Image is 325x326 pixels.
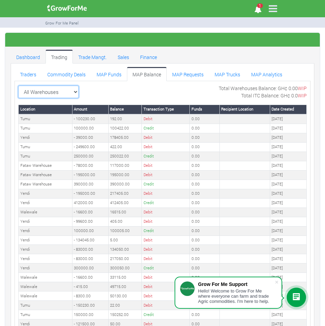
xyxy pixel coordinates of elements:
[142,282,190,291] td: Debit
[72,310,108,319] td: 150000.00
[46,50,73,64] a: Trading
[270,114,306,124] td: [DATE]
[19,114,72,124] td: Tumu
[270,217,306,226] td: [DATE]
[108,208,141,217] td: 16515.00
[108,217,141,226] td: 405.00
[241,92,307,99] p: Total ITC Balance: GH¢ 0.0
[142,142,190,152] td: Debit
[72,189,108,198] td: - 195000.00
[72,161,108,170] td: - 78000.00
[190,170,219,180] td: 0.00
[19,105,72,114] th: Location
[198,281,275,287] div: Grow For Me Support
[108,273,141,282] td: 33115.00
[91,67,127,81] a: MAP Funds
[270,124,306,133] td: [DATE]
[142,217,190,226] td: Debit
[142,105,190,114] th: Transaction Type
[142,226,190,236] td: Credit
[72,217,108,226] td: - 99600.00
[72,142,108,152] td: - 249600.00
[108,198,141,208] td: 412405.00
[108,301,141,310] td: 22.00
[19,236,72,245] td: Yendi
[270,236,306,245] td: [DATE]
[190,114,219,124] td: 0.00
[270,254,306,263] td: [DATE]
[270,263,306,273] td: [DATE]
[270,189,306,198] td: [DATE]
[142,124,190,133] td: Credit
[42,67,91,81] a: Commodity Deals
[142,273,190,282] td: Debit
[142,263,190,273] td: Credit
[270,133,306,142] td: [DATE]
[19,161,72,170] td: Fataw Warehouse
[142,133,190,142] td: Debit
[72,301,108,310] td: - 150230.00
[142,310,190,319] td: Credit
[298,85,307,92] span: WIP
[19,282,72,291] td: Walewale
[219,105,270,114] th: Recipient Location
[270,226,306,236] td: [DATE]
[298,92,307,99] span: WIP
[135,50,162,64] a: Finance
[190,226,219,236] td: 0.00
[14,67,42,81] a: Traders
[270,310,306,319] td: [DATE]
[142,236,190,245] td: Debit
[108,161,141,170] td: 117000.00
[190,180,219,189] td: 0.00
[108,254,141,263] td: 217050.00
[190,273,219,282] td: 0.00
[251,2,265,17] i: Notifications
[108,152,141,161] td: 250022.00
[142,114,190,124] td: Debit
[72,245,108,254] td: - 83000.00
[72,263,108,273] td: 300000.00
[246,67,288,81] a: MAP Analytics
[190,198,219,208] td: 0.00
[190,263,219,273] td: 0.00
[219,85,307,92] p: Total Warehouses Balance: GH¢ 0.00
[190,142,219,152] td: 0.00
[190,161,219,170] td: 0.00
[108,226,141,236] td: 100005.00
[72,114,108,124] td: - 100230.00
[19,263,72,273] td: Yendi
[108,245,141,254] td: 134050.00
[72,273,108,282] td: - 16600.00
[19,133,72,142] td: Yendi
[127,67,167,81] a: MAP Balance
[19,273,72,282] td: Walewale
[270,142,306,152] td: [DATE]
[190,152,219,161] td: 0.00
[251,7,265,13] a: 1
[270,170,306,180] td: [DATE]
[72,226,108,236] td: 100000.00
[19,245,72,254] td: Yendi
[270,105,306,114] th: Date Created
[112,50,135,64] a: Sales
[108,282,141,291] td: 49715.00
[72,208,108,217] td: - 16600.00
[190,236,219,245] td: 0.00
[72,282,108,291] td: - 415.00
[270,273,306,282] td: [DATE]
[142,291,190,301] td: Debit
[142,245,190,254] td: Debit
[72,133,108,142] td: - 39000.00
[270,161,306,170] td: [DATE]
[190,133,219,142] td: 0.00
[19,226,72,236] td: Yendi
[190,310,219,319] td: 0.00
[167,67,209,81] a: MAP Requests
[142,152,190,161] td: Credit
[190,254,219,263] td: 0.00
[142,301,190,310] td: Debit
[190,189,219,198] td: 0.00
[257,3,263,8] span: 1
[72,198,108,208] td: 412000.00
